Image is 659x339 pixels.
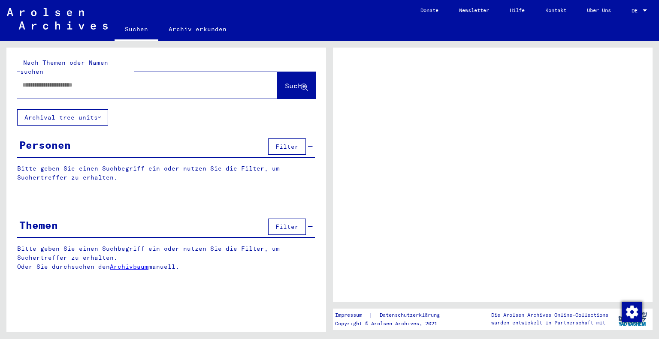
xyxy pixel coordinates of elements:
[268,219,306,235] button: Filter
[268,138,306,155] button: Filter
[19,217,58,233] div: Themen
[275,223,299,231] span: Filter
[285,81,306,90] span: Suche
[278,72,315,99] button: Suche
[632,8,641,14] span: DE
[7,8,108,30] img: Arolsen_neg.svg
[17,164,315,182] p: Bitte geben Sie einen Suchbegriff ein oder nutzen Sie die Filter, um Suchertreffer zu erhalten.
[491,319,608,327] p: wurden entwickelt in Partnerschaft mit
[335,311,369,320] a: Impressum
[19,137,71,153] div: Personen
[373,311,450,320] a: Datenschutzerklärung
[110,263,148,270] a: Archivbaum
[617,308,649,330] img: yv_logo.png
[275,143,299,150] span: Filter
[17,244,315,271] p: Bitte geben Sie einen Suchbegriff ein oder nutzen Sie die Filter, um Suchertreffer zu erhalten. O...
[17,109,108,126] button: Archival tree units
[335,311,450,320] div: |
[20,59,108,75] mat-label: Nach Themen oder Namen suchen
[158,19,237,39] a: Archiv erkunden
[335,320,450,327] p: Copyright © Arolsen Archives, 2021
[491,311,608,319] p: Die Arolsen Archives Online-Collections
[622,302,642,322] img: Zustimmung ändern
[115,19,158,41] a: Suchen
